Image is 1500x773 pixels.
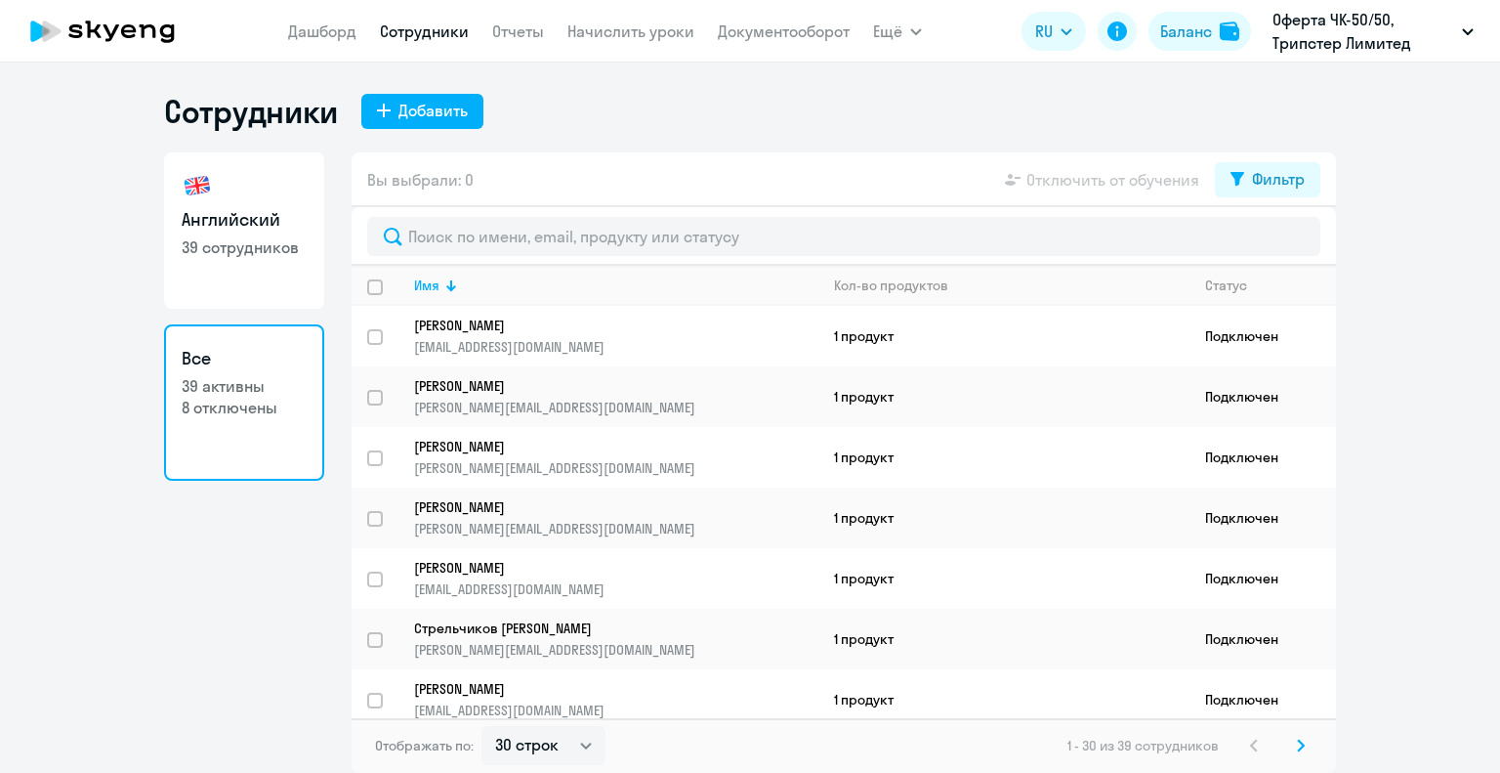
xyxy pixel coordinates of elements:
a: Все39 активны8 отключены [164,324,324,481]
h3: Все [182,346,307,371]
a: [PERSON_NAME][PERSON_NAME][EMAIL_ADDRESS][DOMAIN_NAME] [414,438,817,477]
td: 1 продукт [818,669,1189,730]
button: Ещё [873,12,922,51]
a: Начислить уроки [567,21,694,41]
a: Дашборд [288,21,356,41]
img: balance [1220,21,1239,41]
a: [PERSON_NAME][PERSON_NAME][EMAIL_ADDRESS][DOMAIN_NAME] [414,377,817,416]
img: english [182,170,213,201]
span: Отображать по: [375,737,474,754]
p: 39 сотрудников [182,236,307,258]
p: [EMAIL_ADDRESS][DOMAIN_NAME] [414,580,817,598]
h1: Сотрудники [164,92,338,131]
p: [PERSON_NAME] [414,438,791,455]
p: [EMAIL_ADDRESS][DOMAIN_NAME] [414,338,817,356]
td: 1 продукт [818,488,1189,548]
a: [PERSON_NAME][EMAIL_ADDRESS][DOMAIN_NAME] [414,559,817,598]
div: Фильтр [1252,167,1305,191]
p: [PERSON_NAME][EMAIL_ADDRESS][DOMAIN_NAME] [414,641,817,659]
a: Стрельчиков [PERSON_NAME][PERSON_NAME][EMAIL_ADDRESS][DOMAIN_NAME] [414,620,817,659]
span: Вы выбрали: 0 [367,168,474,192]
p: [EMAIL_ADDRESS][DOMAIN_NAME] [414,702,817,719]
a: Документооборот [718,21,850,41]
span: 1 - 30 из 39 сотрудников [1067,737,1219,754]
td: Подключен [1189,548,1336,609]
span: RU [1035,20,1053,43]
p: 39 активны [182,375,307,397]
button: Оферта ЧК-50/50, Трипстер Лимитед [1263,8,1483,55]
p: [PERSON_NAME] [414,317,791,334]
td: Подключен [1189,427,1336,488]
td: 1 продукт [818,306,1189,366]
p: [PERSON_NAME] [414,559,791,577]
td: 1 продукт [818,427,1189,488]
td: Подключен [1189,366,1336,427]
td: 1 продукт [818,366,1189,427]
div: Кол-во продуктов [834,277,1188,294]
p: [PERSON_NAME][EMAIL_ADDRESS][DOMAIN_NAME] [414,520,817,537]
a: [PERSON_NAME][EMAIL_ADDRESS][DOMAIN_NAME] [414,317,817,356]
div: Имя [414,277,439,294]
input: Поиск по имени, email, продукту или статусу [367,217,1320,256]
p: [PERSON_NAME][EMAIL_ADDRESS][DOMAIN_NAME] [414,399,817,416]
h3: Английский [182,207,307,233]
td: Подключен [1189,609,1336,669]
a: [PERSON_NAME][EMAIL_ADDRESS][DOMAIN_NAME] [414,680,817,719]
td: Подключен [1189,669,1336,730]
div: Имя [414,277,817,294]
div: Баланс [1160,20,1212,43]
p: Стрельчиков [PERSON_NAME] [414,620,791,637]
button: Фильтр [1215,162,1320,197]
span: Ещё [873,20,902,43]
a: Отчеты [492,21,544,41]
a: Английский39 сотрудников [164,152,324,309]
div: Статус [1205,277,1335,294]
p: [PERSON_NAME] [414,680,791,698]
p: [PERSON_NAME] [414,377,791,395]
p: [PERSON_NAME] [414,498,791,516]
div: Добавить [398,99,468,122]
button: Балансbalance [1148,12,1251,51]
td: 1 продукт [818,609,1189,669]
p: [PERSON_NAME][EMAIL_ADDRESS][DOMAIN_NAME] [414,459,817,477]
p: Оферта ЧК-50/50, Трипстер Лимитед [1272,8,1454,55]
a: Сотрудники [380,21,469,41]
div: Статус [1205,277,1247,294]
td: 1 продукт [818,548,1189,609]
div: Кол-во продуктов [834,277,948,294]
td: Подключен [1189,306,1336,366]
a: [PERSON_NAME][PERSON_NAME][EMAIL_ADDRESS][DOMAIN_NAME] [414,498,817,537]
button: Добавить [361,94,483,129]
button: RU [1021,12,1086,51]
td: Подключен [1189,488,1336,548]
p: 8 отключены [182,397,307,418]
